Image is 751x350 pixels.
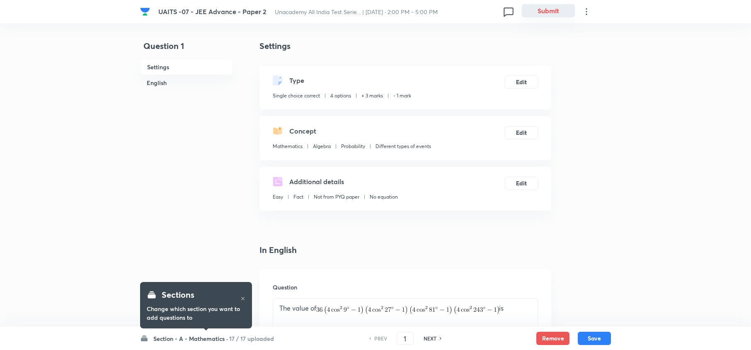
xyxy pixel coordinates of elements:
h6: 17 / 17 uploaded [229,334,274,343]
p: - 1 mark [393,92,411,100]
h6: English [140,75,233,90]
p: Different types of events [375,143,431,150]
h5: Additional details [289,177,344,187]
h4: Question 1 [140,40,233,59]
p: No equation [370,193,398,201]
h6: PREV [374,335,387,342]
p: 4 options [330,92,351,100]
p: Single choice correct [273,92,320,100]
button: Remove [536,332,569,345]
span: UAITS -07 - JEE Advance - Paper 2 [158,7,266,16]
h5: Concept [289,126,316,136]
img: questionDetails.svg [273,177,283,187]
button: Submit [522,4,575,17]
button: Edit [505,126,538,139]
button: Save [578,332,611,345]
p: Fact [293,193,303,201]
p: The value of is [279,304,531,314]
img: questionConcept.svg [273,126,283,136]
p: Algebra [313,143,331,150]
h4: Settings [259,40,551,52]
p: Mathematics [273,143,303,150]
p: + 3 marks [361,92,383,100]
p: Not from PYQ paper [314,193,359,201]
h6: Section - A - Mathematics · [153,334,228,343]
h6: Settings [140,59,233,75]
a: Company Logo [140,7,152,17]
h5: Type [289,75,304,85]
h4: Sections [162,289,194,301]
img: questionType.svg [273,75,283,85]
button: Edit [505,75,538,89]
h6: NEXT [424,335,436,342]
p: Probability [341,143,365,150]
h6: Question [273,283,538,292]
span: Unacademy All India Test Serie... | [DATE] · 2:00 PM - 5:00 PM [275,8,438,16]
h4: In English [259,244,551,256]
img: Company Logo [140,7,150,17]
h6: Change which section you want to add questions to [147,304,245,322]
p: Easy [273,193,283,201]
img: 36\left(4 \cos ^2 9^{\circ}-1\right)\left(4 \cos ^2 27^{\circ}-1\right)\left(4 \cos ^2 81^{\circ}... [316,306,499,314]
button: Edit [505,177,538,190]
